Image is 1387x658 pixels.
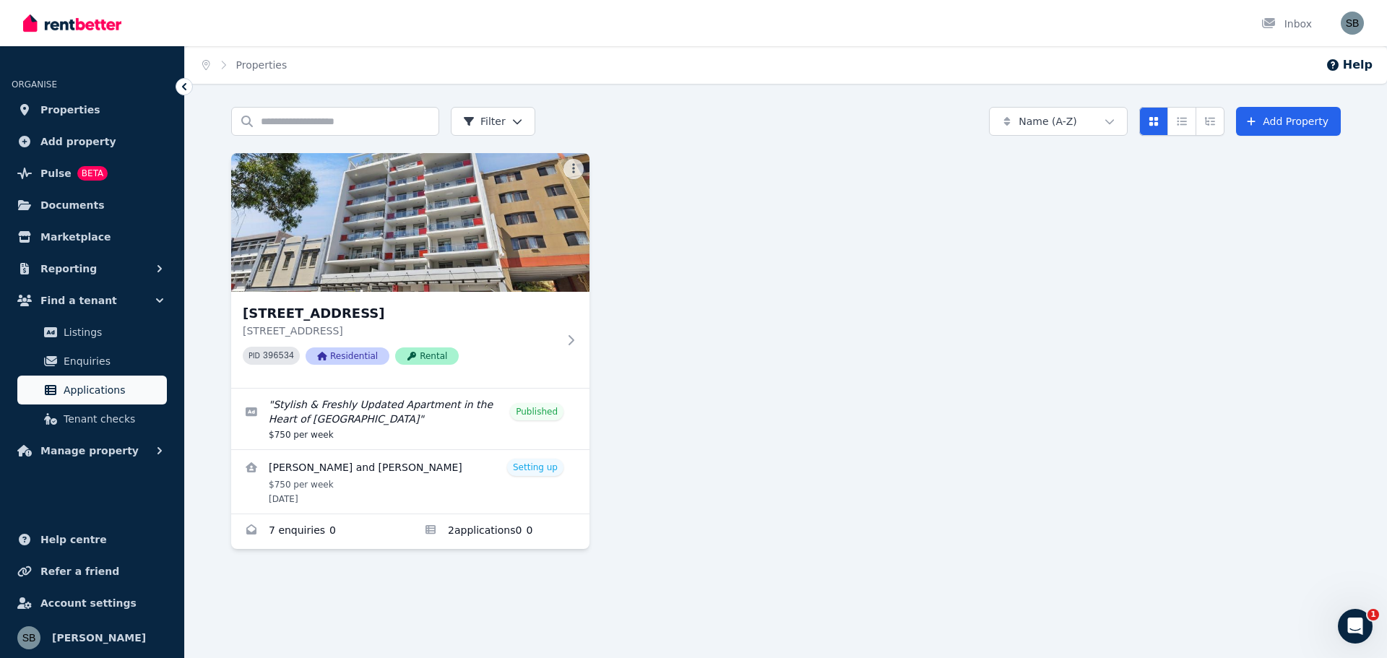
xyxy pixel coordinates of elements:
a: Listings [17,318,167,347]
span: Listings [64,324,161,341]
h3: [STREET_ADDRESS] [243,303,558,324]
img: 16/863-867 Wellington Street, West Perth [231,153,589,292]
span: Reporting [40,260,97,277]
a: PulseBETA [12,159,173,188]
button: Expanded list view [1196,107,1224,136]
div: View options [1139,107,1224,136]
a: Applications for 16/863-867 Wellington Street, West Perth [410,514,589,549]
div: Inbox [1261,17,1312,31]
span: Marketplace [40,228,111,246]
span: BETA [77,166,108,181]
span: Properties [40,101,100,118]
img: RentBetter [23,12,121,34]
span: ORGANISE [12,79,57,90]
span: Residential [306,347,389,365]
img: Sam Berrell [17,626,40,649]
iframe: Intercom live chat [1338,609,1373,644]
button: More options [563,159,584,179]
a: Add property [12,127,173,156]
a: Help centre [12,525,173,554]
span: Filter [463,114,506,129]
span: Rental [395,347,459,365]
button: Reporting [12,254,173,283]
span: Applications [64,381,161,399]
button: Manage property [12,436,173,465]
span: 1 [1367,609,1379,620]
a: Tenant checks [17,404,167,433]
span: Manage property [40,442,139,459]
span: [PERSON_NAME] [52,629,146,646]
button: Compact list view [1167,107,1196,136]
a: Marketplace [12,222,173,251]
button: Filter [451,107,535,136]
nav: Breadcrumb [185,46,304,84]
span: Add property [40,133,116,150]
a: Account settings [12,589,173,618]
span: Help centre [40,531,107,548]
a: Properties [236,59,288,71]
a: Add Property [1236,107,1341,136]
span: Documents [40,196,105,214]
a: Applications [17,376,167,404]
a: Enquiries [17,347,167,376]
span: Name (A-Z) [1019,114,1077,129]
span: Tenant checks [64,410,161,428]
button: Help [1326,56,1373,74]
span: Account settings [40,594,137,612]
a: Refer a friend [12,557,173,586]
span: Pulse [40,165,72,182]
button: Find a tenant [12,286,173,315]
a: Enquiries for 16/863-867 Wellington Street, West Perth [231,514,410,549]
img: Sam Berrell [1341,12,1364,35]
span: Refer a friend [40,563,119,580]
span: Enquiries [64,352,161,370]
code: 396534 [263,351,294,361]
a: View details for Hoi Ying Chan and Sifan Cai [231,450,589,514]
p: [STREET_ADDRESS] [243,324,558,338]
a: Documents [12,191,173,220]
small: PID [249,352,260,360]
button: Name (A-Z) [989,107,1128,136]
span: Find a tenant [40,292,117,309]
a: Properties [12,95,173,124]
button: Card view [1139,107,1168,136]
a: Edit listing: Stylish & Freshly Updated Apartment in the Heart of West Perth [231,389,589,449]
a: 16/863-867 Wellington Street, West Perth[STREET_ADDRESS][STREET_ADDRESS]PID 396534ResidentialRental [231,153,589,388]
